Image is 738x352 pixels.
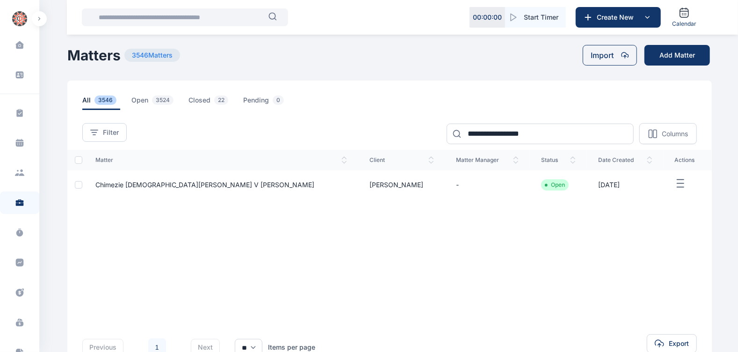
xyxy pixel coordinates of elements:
li: Open [545,181,565,189]
button: Create New [576,7,661,28]
span: matter manager [456,156,519,164]
span: 3546 [94,95,116,105]
button: Add Matter [644,45,710,66]
div: Items per page [268,343,315,352]
a: pending0 [243,95,299,110]
a: closed22 [188,95,243,110]
span: 22 [214,95,228,105]
a: Chimezie [DEMOGRAPHIC_DATA][PERSON_NAME] v [PERSON_NAME] [95,181,314,189]
button: Filter [82,123,127,142]
a: all3546 [82,95,131,110]
button: Import [583,45,637,66]
span: Filter [103,128,119,137]
span: 3524 [152,95,174,105]
span: Export [669,339,689,348]
a: open3524 [131,95,188,110]
span: Calendar [672,20,696,28]
span: 0 [273,95,284,105]
span: all [82,95,120,110]
p: Columns [662,129,688,139]
td: - [445,170,530,199]
span: 3546 Matters [124,49,180,62]
h1: Matters [67,47,121,64]
span: closed [188,95,232,110]
span: date created [598,156,652,164]
button: Columns [639,123,697,144]
p: 00 : 00 : 00 [473,13,502,22]
td: [PERSON_NAME] [358,170,445,199]
a: Calendar [668,3,700,31]
span: open [131,95,177,110]
span: status [541,156,576,164]
span: Create New [593,13,642,22]
span: client [369,156,434,164]
span: matter [95,156,347,164]
td: [DATE] [587,170,664,199]
span: pending [243,95,288,110]
span: Start Timer [524,13,558,22]
button: Start Timer [505,7,566,28]
span: actions [675,156,701,164]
